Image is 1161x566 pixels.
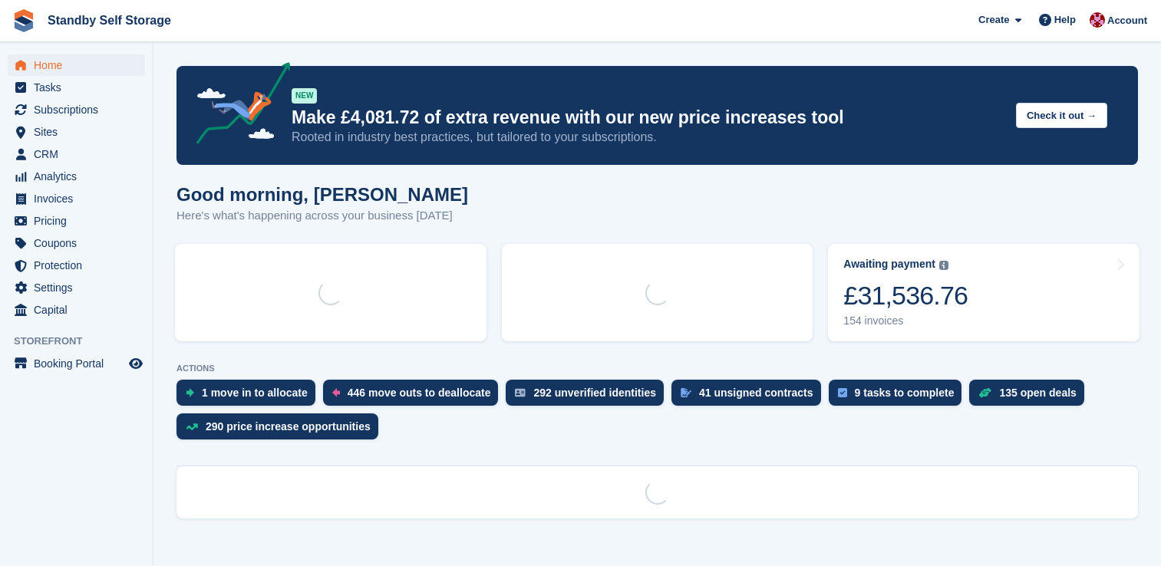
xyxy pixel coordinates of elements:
img: price_increase_opportunities-93ffe204e8149a01c8c9dc8f82e8f89637d9d84a8eef4429ea346261dce0b2c0.svg [186,423,198,430]
div: 446 move outs to deallocate [348,387,491,399]
a: 446 move outs to deallocate [323,380,506,413]
span: CRM [34,143,126,165]
span: Sites [34,121,126,143]
img: stora-icon-8386f47178a22dfd0bd8f6a31ec36ba5ce8667c1dd55bd0f319d3a0aa187defe.svg [12,9,35,32]
div: NEW [292,88,317,104]
img: Rachel Corrigall [1090,12,1105,28]
span: Invoices [34,188,126,209]
button: Check it out → [1016,103,1107,128]
span: Booking Portal [34,353,126,374]
a: menu [8,353,145,374]
a: 135 open deals [969,380,1091,413]
div: 292 unverified identities [533,387,656,399]
p: Make £4,081.72 of extra revenue with our new price increases tool [292,107,1004,129]
a: menu [8,277,145,298]
p: Here's what's happening across your business [DATE] [176,207,468,225]
div: 9 tasks to complete [855,387,955,399]
a: menu [8,166,145,187]
a: menu [8,121,145,143]
div: 135 open deals [999,387,1076,399]
h1: Good morning, [PERSON_NAME] [176,184,468,205]
a: menu [8,232,145,254]
span: Help [1054,12,1076,28]
a: menu [8,210,145,232]
img: price-adjustments-announcement-icon-8257ccfd72463d97f412b2fc003d46551f7dbcb40ab6d574587a9cd5c0d94... [183,62,291,150]
a: 9 tasks to complete [829,380,970,413]
img: verify_identity-adf6edd0f0f0b5bbfe63781bf79b02c33cf7c696d77639b501bdc392416b5a36.svg [515,388,526,397]
span: Pricing [34,210,126,232]
a: menu [8,77,145,98]
a: menu [8,255,145,276]
p: Rooted in industry best practices, but tailored to your subscriptions. [292,129,1004,146]
div: 41 unsigned contracts [699,387,813,399]
img: contract_signature_icon-13c848040528278c33f63329250d36e43548de30e8caae1d1a13099fd9432cc5.svg [681,388,691,397]
span: Tasks [34,77,126,98]
span: Storefront [14,334,153,349]
span: Settings [34,277,126,298]
img: icon-info-grey-7440780725fd019a000dd9b08b2336e03edf1995a4989e88bcd33f0948082b44.svg [939,261,948,270]
a: menu [8,299,145,321]
img: task-75834270c22a3079a89374b754ae025e5fb1db73e45f91037f5363f120a921f8.svg [838,388,847,397]
a: 1 move in to allocate [176,380,323,413]
span: Protection [34,255,126,276]
span: Home [34,54,126,76]
a: 290 price increase opportunities [176,413,386,447]
a: menu [8,143,145,165]
div: £31,536.76 [843,280,968,311]
a: menu [8,188,145,209]
span: Capital [34,299,126,321]
a: menu [8,54,145,76]
img: move_ins_to_allocate_icon-fdf77a2bb77ea45bf5b3d319d69a93e2d87916cf1d5bf7949dd705db3b84f3ca.svg [186,388,194,397]
a: menu [8,99,145,120]
div: 290 price increase opportunities [206,420,371,433]
img: deal-1b604bf984904fb50ccaf53a9ad4b4a5d6e5aea283cecdc64d6e3604feb123c2.svg [978,387,991,398]
span: Create [978,12,1009,28]
img: move_outs_to_deallocate_icon-f764333ba52eb49d3ac5e1228854f67142a1ed5810a6f6cc68b1a99e826820c5.svg [332,388,340,397]
span: Coupons [34,232,126,254]
a: Standby Self Storage [41,8,177,33]
div: 1 move in to allocate [202,387,308,399]
a: 41 unsigned contracts [671,380,829,413]
span: Analytics [34,166,126,187]
span: Subscriptions [34,99,126,120]
div: 154 invoices [843,314,968,327]
span: Account [1107,13,1147,28]
div: Awaiting payment [843,258,935,271]
a: Awaiting payment £31,536.76 154 invoices [828,244,1140,341]
a: 292 unverified identities [506,380,671,413]
a: Preview store [127,354,145,373]
p: ACTIONS [176,364,1138,373]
